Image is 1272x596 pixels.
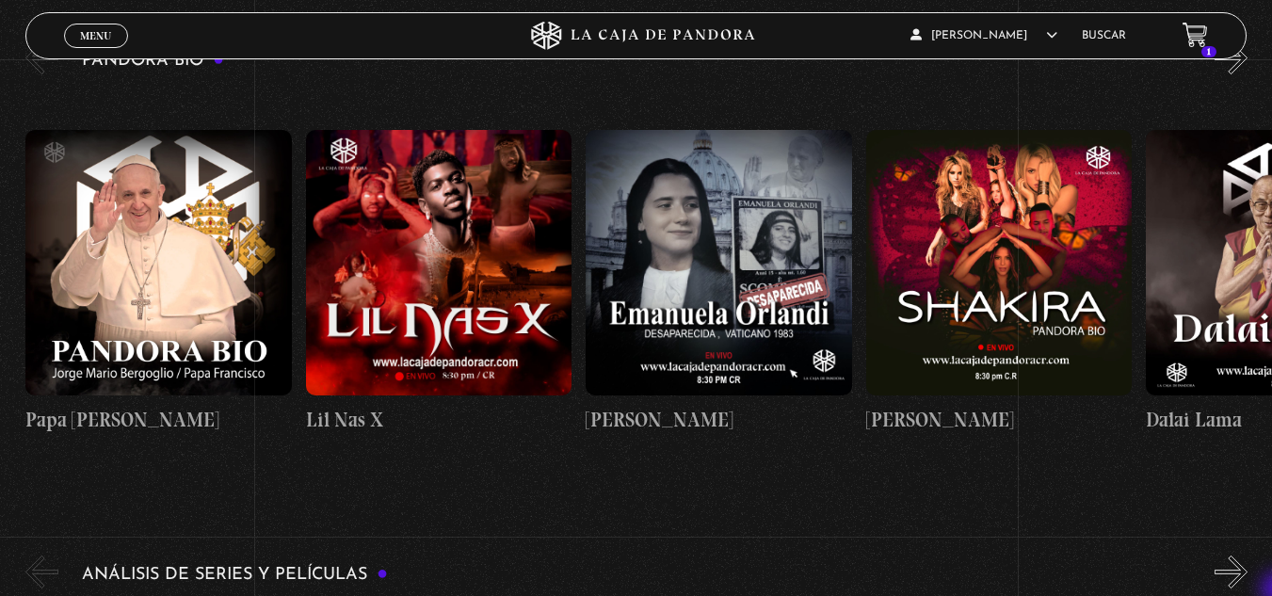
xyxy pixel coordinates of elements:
[25,556,58,588] button: Previous
[25,89,292,476] a: Papa [PERSON_NAME]
[306,405,572,435] h4: Lil Nas X
[1201,46,1216,57] span: 1
[586,405,852,435] h4: [PERSON_NAME]
[25,405,292,435] h4: Papa [PERSON_NAME]
[1082,30,1126,41] a: Buscar
[866,89,1133,476] a: [PERSON_NAME]
[1215,41,1248,74] button: Next
[80,30,111,41] span: Menu
[306,89,572,476] a: Lil Nas X
[82,52,224,70] h3: Pandora Bio
[910,30,1057,41] span: [PERSON_NAME]
[25,41,58,74] button: Previous
[73,45,118,58] span: Cerrar
[586,89,852,476] a: [PERSON_NAME]
[1215,556,1248,588] button: Next
[1183,23,1208,48] a: 1
[866,405,1133,435] h4: [PERSON_NAME]
[82,566,388,584] h3: Análisis de series y películas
